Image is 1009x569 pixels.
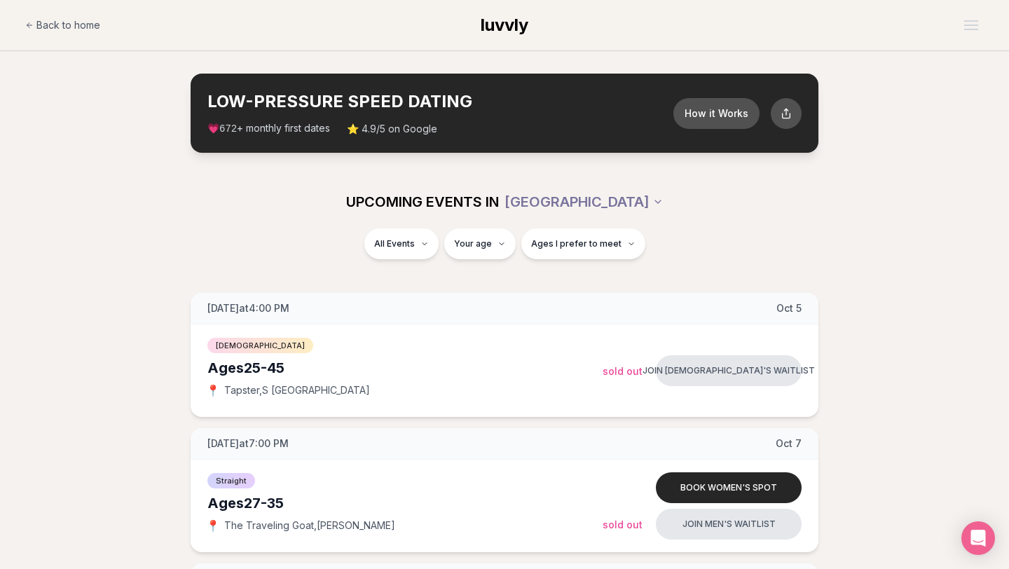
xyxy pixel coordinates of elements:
span: Tapster , S [GEOGRAPHIC_DATA] [224,383,370,397]
span: ⭐ 4.9/5 on Google [347,122,437,136]
button: Book women's spot [656,472,802,503]
span: 672 [219,123,237,135]
button: Ages I prefer to meet [521,228,645,259]
span: 📍 [207,520,219,531]
span: Your age [454,238,492,249]
span: [DEMOGRAPHIC_DATA] [207,338,313,353]
div: Ages 27-35 [207,493,603,513]
span: Back to home [36,18,100,32]
button: How it Works [673,98,760,129]
button: All Events [364,228,439,259]
span: The Traveling Goat , [PERSON_NAME] [224,519,395,533]
button: Open menu [959,15,984,36]
span: Oct 7 [776,437,802,451]
span: Sold Out [603,365,643,377]
span: Sold Out [603,519,643,530]
span: 💗 + monthly first dates [207,121,330,136]
button: Join [DEMOGRAPHIC_DATA]'s waitlist [656,355,802,386]
a: Back to home [25,11,100,39]
span: 📍 [207,385,219,396]
span: [DATE] at 7:00 PM [207,437,289,451]
button: [GEOGRAPHIC_DATA] [504,186,664,217]
button: Join men's waitlist [656,509,802,540]
span: Straight [207,473,255,488]
div: Open Intercom Messenger [961,521,995,555]
div: Ages 25-45 [207,358,603,378]
h2: LOW-PRESSURE SPEED DATING [207,90,673,113]
span: luvvly [481,15,528,35]
span: Ages I prefer to meet [531,238,622,249]
a: luvvly [481,14,528,36]
span: [DATE] at 4:00 PM [207,301,289,315]
span: Oct 5 [776,301,802,315]
span: UPCOMING EVENTS IN [346,192,499,212]
button: Your age [444,228,516,259]
span: All Events [374,238,415,249]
